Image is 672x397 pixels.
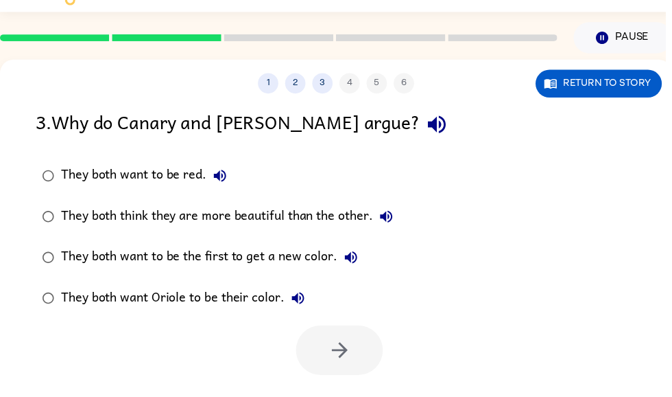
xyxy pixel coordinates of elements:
button: They both want to be the first to get a new color. [341,247,368,274]
button: 2 [288,74,309,95]
div: They both think they are more beautiful than the other. [62,205,404,233]
div: 3 . Why do Canary and [PERSON_NAME] argue? [36,109,643,144]
button: 3 [315,74,336,95]
button: They both want Oriole to be their color. [287,288,315,315]
button: They both think they are more beautiful than the other. [376,205,404,233]
div: They both want to be red. [62,164,236,192]
button: Return to story [541,71,669,99]
div: They both want to be the first to get a new color. [62,247,368,274]
button: They both want to be red. [208,164,236,192]
div: They both want Oriole to be their color. [62,288,315,315]
button: 1 [261,74,281,95]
